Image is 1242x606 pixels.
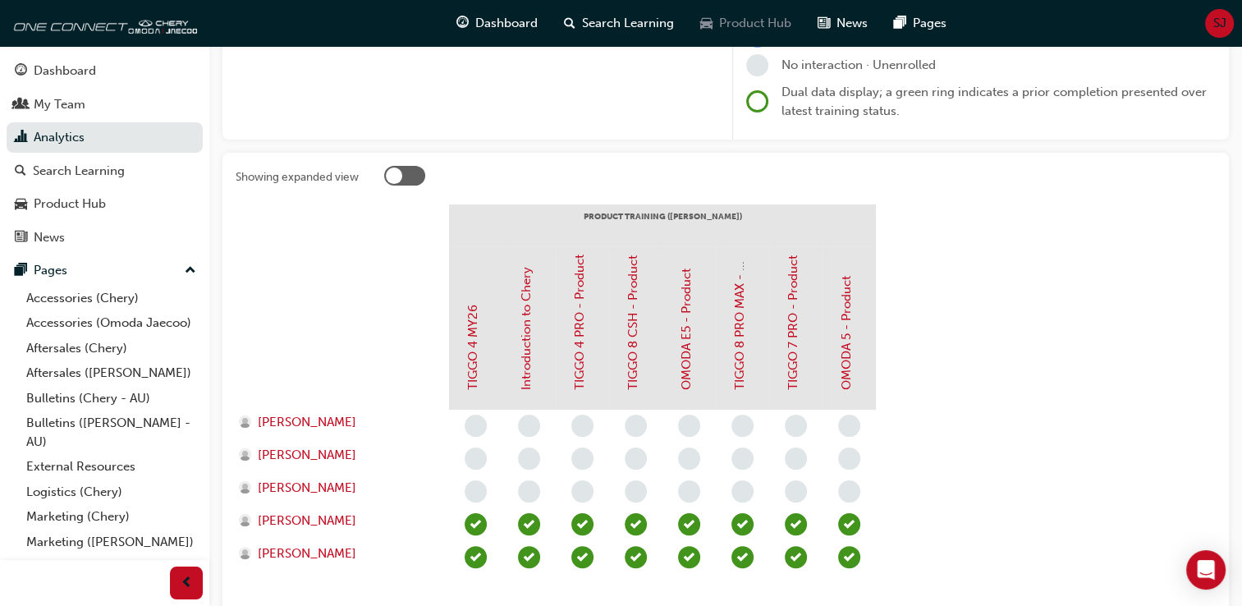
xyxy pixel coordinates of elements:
span: learningRecordVerb_NONE-icon [625,448,647,470]
a: News [7,223,203,253]
span: guage-icon [456,13,469,34]
span: SJ [1213,14,1226,33]
a: OMODA 5 - Product [839,276,854,390]
div: Open Intercom Messenger [1186,550,1226,590]
span: learningRecordVerb_NONE-icon [731,480,754,503]
button: Pages [7,255,203,286]
a: TIGGO 4 PRO - Product [572,255,587,390]
span: learningRecordVerb_NONE-icon [785,415,807,437]
a: Bulletins (Chery - AU) [20,386,203,411]
span: chart-icon [15,131,27,145]
span: learningRecordVerb_PASS-icon [838,513,860,535]
span: news-icon [15,231,27,246]
span: learningRecordVerb_PASS-icon [731,546,754,568]
span: learningRecordVerb_NONE-icon [678,480,700,503]
span: Product Hub [719,14,791,33]
span: learningRecordVerb_NONE-icon [571,480,594,503]
a: Marketing (Chery) [20,504,203,530]
span: learningRecordVerb_COMPLETE-icon [518,513,540,535]
a: Aftersales ([PERSON_NAME]) [20,360,203,386]
a: TIGGO 7 PRO - Product [786,255,800,390]
span: learningRecordVerb_PASS-icon [785,513,807,535]
span: [PERSON_NAME] [258,446,356,465]
span: [PERSON_NAME] [258,544,356,563]
span: guage-icon [15,64,27,79]
span: search-icon [564,13,575,34]
span: pages-icon [15,264,27,278]
span: learningRecordVerb_NONE-icon [465,480,487,503]
span: learningRecordVerb_NONE-icon [785,480,807,503]
div: News [34,228,65,247]
a: OMODA E5 - Product [679,269,694,390]
span: learningRecordVerb_NONE-icon [518,480,540,503]
div: Pages [34,261,67,280]
span: News [836,14,868,33]
a: Product Hub [7,189,203,219]
span: prev-icon [181,573,193,594]
span: learningRecordVerb_PASS-icon [571,546,594,568]
span: learningRecordVerb_PASS-icon [838,546,860,568]
img: oneconnect [8,7,197,39]
div: Search Learning [33,162,125,181]
span: car-icon [15,197,27,212]
span: learningRecordVerb_PASS-icon [465,513,487,535]
span: news-icon [818,13,830,34]
a: TIGGO 4 MY26 [465,305,480,390]
span: learningRecordVerb_NONE-icon [465,415,487,437]
span: car-icon [700,13,713,34]
span: learningRecordVerb_NONE-icon [678,448,700,470]
a: search-iconSearch Learning [551,7,687,40]
a: TIGGO 8 PRO MAX - Product [732,226,747,390]
span: learningRecordVerb_PASS-icon [785,546,807,568]
span: learningRecordVerb_PASS-icon [731,513,754,535]
span: learningRecordVerb_NONE-icon [571,448,594,470]
span: learningRecordVerb_PASS-icon [625,546,647,568]
button: SJ [1205,9,1234,38]
span: learningRecordVerb_NONE-icon [465,448,487,470]
a: car-iconProduct Hub [687,7,804,40]
span: learningRecordVerb_NONE-icon [625,415,647,437]
a: All Pages [20,554,203,580]
span: [PERSON_NAME] [258,413,356,432]
a: Marketing ([PERSON_NAME]) [20,530,203,555]
a: Aftersales (Chery) [20,336,203,361]
span: learningRecordVerb_COMPLETE-icon [518,546,540,568]
span: Pages [913,14,946,33]
span: learningRecordVerb_NONE-icon [571,415,594,437]
a: guage-iconDashboard [443,7,551,40]
a: Search Learning [7,156,203,186]
span: people-icon [15,98,27,112]
span: search-icon [15,164,26,179]
span: learningRecordVerb_NONE-icon [838,415,860,437]
span: learningRecordVerb_NONE-icon [731,415,754,437]
span: learningRecordVerb_PASS-icon [571,513,594,535]
div: Showing expanded view [236,169,359,186]
a: TIGGO 8 CSH - Product [626,255,640,390]
div: My Team [34,95,85,114]
span: learningRecordVerb_NONE-icon [838,480,860,503]
span: [PERSON_NAME] [258,512,356,530]
span: up-icon [185,260,196,282]
span: learningRecordVerb_NONE-icon [518,415,540,437]
a: [PERSON_NAME] [239,544,433,563]
div: Product Hub [34,195,106,213]
span: Dashboard [475,14,538,33]
a: news-iconNews [804,7,881,40]
a: pages-iconPages [881,7,960,40]
a: [PERSON_NAME] [239,413,433,432]
a: Accessories (Omoda Jaecoo) [20,310,203,336]
span: learningRecordVerb_NONE-icon [625,480,647,503]
div: PRODUCT TRAINING ([PERSON_NAME]) [449,204,876,246]
a: Dashboard [7,56,203,86]
a: Analytics [7,122,203,153]
span: pages-icon [894,13,906,34]
span: learningRecordVerb_PASS-icon [678,546,700,568]
span: learningRecordVerb_NONE-icon [731,448,754,470]
a: [PERSON_NAME] [239,479,433,498]
a: External Resources [20,454,203,480]
span: learningRecordVerb_NONE-icon [678,415,700,437]
a: Logistics (Chery) [20,480,203,505]
span: No interaction · Unenrolled [781,57,936,72]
